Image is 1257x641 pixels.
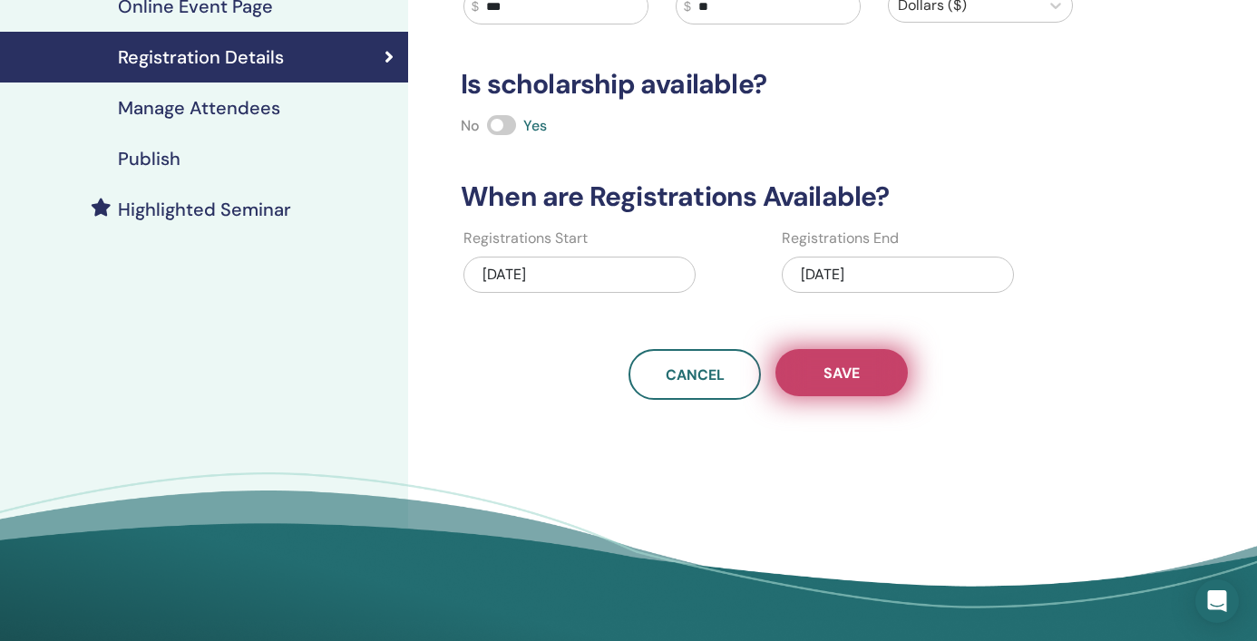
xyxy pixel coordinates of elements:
[628,349,761,400] a: Cancel
[666,365,725,384] span: Cancel
[450,68,1086,101] h3: Is scholarship available?
[782,228,899,249] label: Registrations End
[1195,579,1239,623] div: Open Intercom Messenger
[118,148,180,170] h4: Publish
[118,199,291,220] h4: Highlighted Seminar
[463,228,588,249] label: Registrations Start
[450,180,1086,213] h3: When are Registrations Available?
[118,46,284,68] h4: Registration Details
[523,116,547,135] span: Yes
[118,97,280,119] h4: Manage Attendees
[461,116,480,135] span: No
[775,349,908,396] button: Save
[463,257,696,293] div: [DATE]
[782,257,1014,293] div: [DATE]
[823,364,860,383] span: Save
